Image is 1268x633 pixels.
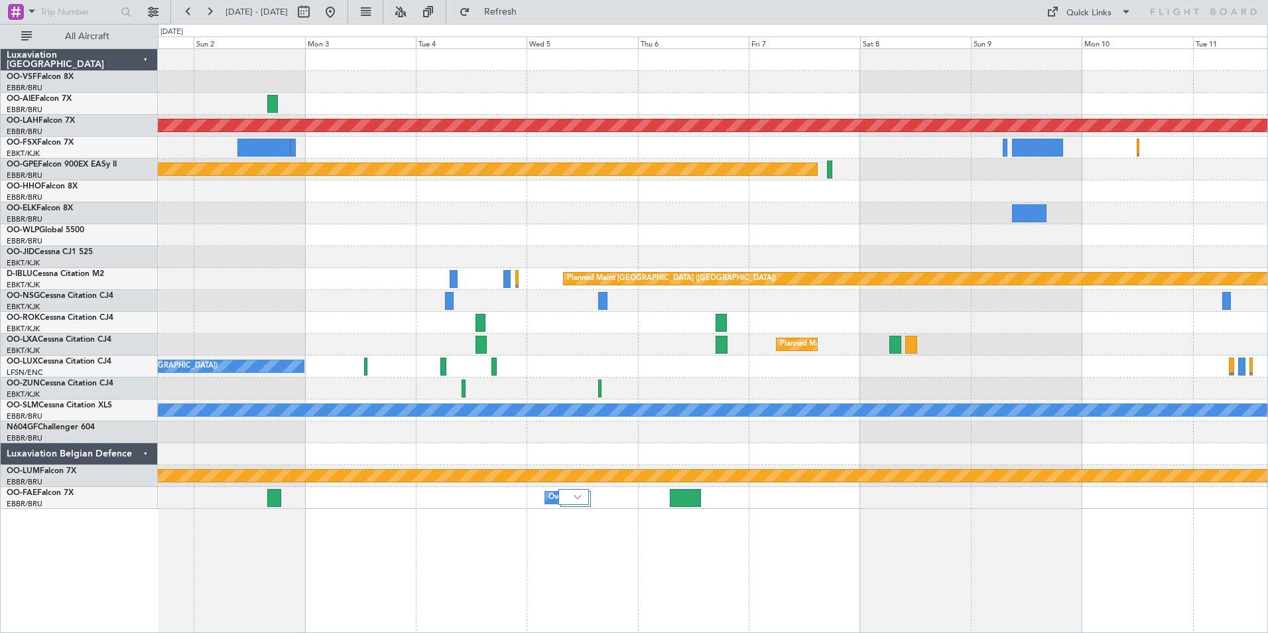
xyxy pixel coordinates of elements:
a: D-IBLUCessna Citation M2 [7,270,104,278]
span: OO-LUX [7,358,38,366]
span: OO-VSF [7,73,37,81]
a: OO-AIEFalcon 7X [7,95,72,103]
a: EBKT/KJK [7,258,40,268]
span: OO-FSX [7,139,37,147]
a: EBKT/KJK [7,346,40,356]
div: Sat 8 [860,36,971,48]
span: OO-ROK [7,314,40,322]
span: OO-NSG [7,292,40,300]
a: OO-FSXFalcon 7X [7,139,74,147]
a: EBBR/BRU [7,105,42,115]
button: Quick Links [1040,1,1138,23]
button: Refresh [453,1,533,23]
span: Refresh [473,7,529,17]
span: N604GF [7,423,38,431]
a: OO-ROKCessna Citation CJ4 [7,314,113,322]
span: OO-GPE [7,161,38,169]
span: OO-AIE [7,95,35,103]
div: Quick Links [1066,7,1111,20]
div: Sun 9 [971,36,1082,48]
a: EBBR/BRU [7,499,42,509]
a: EBBR/BRU [7,171,42,180]
a: LFSN/ENC [7,368,43,378]
span: OO-LAH [7,117,38,125]
a: EBBR/BRU [7,477,42,487]
span: OO-JID [7,248,34,256]
a: EBBR/BRU [7,83,42,93]
a: OO-LAHFalcon 7X [7,117,75,125]
a: EBBR/BRU [7,127,42,137]
a: OO-LUMFalcon 7X [7,467,76,475]
span: OO-ELK [7,204,36,212]
span: OO-ZUN [7,380,40,387]
span: OO-FAE [7,489,37,497]
div: Planned Maint [GEOGRAPHIC_DATA] ([GEOGRAPHIC_DATA]) [567,269,776,289]
span: OO-HHO [7,182,41,190]
a: OO-ZUNCessna Citation CJ4 [7,380,113,387]
a: EBKT/KJK [7,324,40,334]
div: Thu 6 [638,36,749,48]
a: OO-LXACessna Citation CJ4 [7,336,111,344]
span: All Aircraft [34,32,140,41]
a: EBKT/KJK [7,302,40,312]
a: OO-HHOFalcon 8X [7,182,78,190]
a: OO-GPEFalcon 900EX EASy II [7,161,117,169]
div: Sun 2 [194,36,304,48]
div: Wed 5 [527,36,637,48]
div: Owner Melsbroek Air Base [548,488,639,508]
span: OO-LXA [7,336,38,344]
a: OO-NSGCessna Citation CJ4 [7,292,113,300]
a: EBKT/KJK [7,280,40,290]
input: Trip Number [40,2,117,22]
a: OO-LUXCessna Citation CJ4 [7,358,111,366]
span: D-IBLU [7,270,32,278]
a: EBBR/BRU [7,236,42,246]
a: EBKT/KJK [7,149,40,159]
a: N604GFChallenger 604 [7,423,95,431]
a: OO-VSFFalcon 8X [7,73,74,81]
a: EBBR/BRU [7,214,42,224]
div: [DATE] [160,27,183,38]
a: EBBR/BRU [7,411,42,421]
a: OO-ELKFalcon 8X [7,204,73,212]
span: OO-WLP [7,226,39,234]
div: Planned Maint Kortrijk-[GEOGRAPHIC_DATA] [780,334,934,354]
a: OO-FAEFalcon 7X [7,489,74,497]
div: Tue 4 [416,36,527,48]
div: Mon 10 [1082,36,1192,48]
span: OO-LUM [7,467,40,475]
a: EBBR/BRU [7,192,42,202]
a: EBKT/KJK [7,389,40,399]
span: OO-SLM [7,401,38,409]
span: [DATE] - [DATE] [225,6,288,18]
a: OO-JIDCessna CJ1 525 [7,248,93,256]
div: Mon 3 [305,36,416,48]
button: All Aircraft [15,26,144,47]
a: OO-SLMCessna Citation XLS [7,401,112,409]
div: Fri 7 [749,36,859,48]
a: OO-WLPGlobal 5500 [7,226,84,234]
a: EBBR/BRU [7,433,42,443]
img: arrow-gray.svg [574,494,582,500]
